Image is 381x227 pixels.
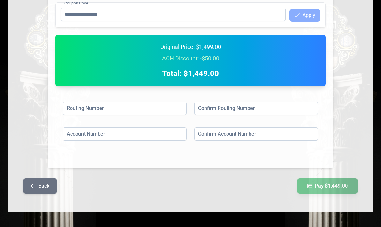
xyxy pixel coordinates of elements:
div: Original Price: $1,499.00 [63,43,318,51]
button: Pay $1,449.00 [297,178,358,194]
h2: Total: $1,449.00 [63,68,318,79]
button: Back [23,178,57,194]
button: Apply [289,9,320,22]
div: ACH Discount: -$50.00 [63,54,318,63]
